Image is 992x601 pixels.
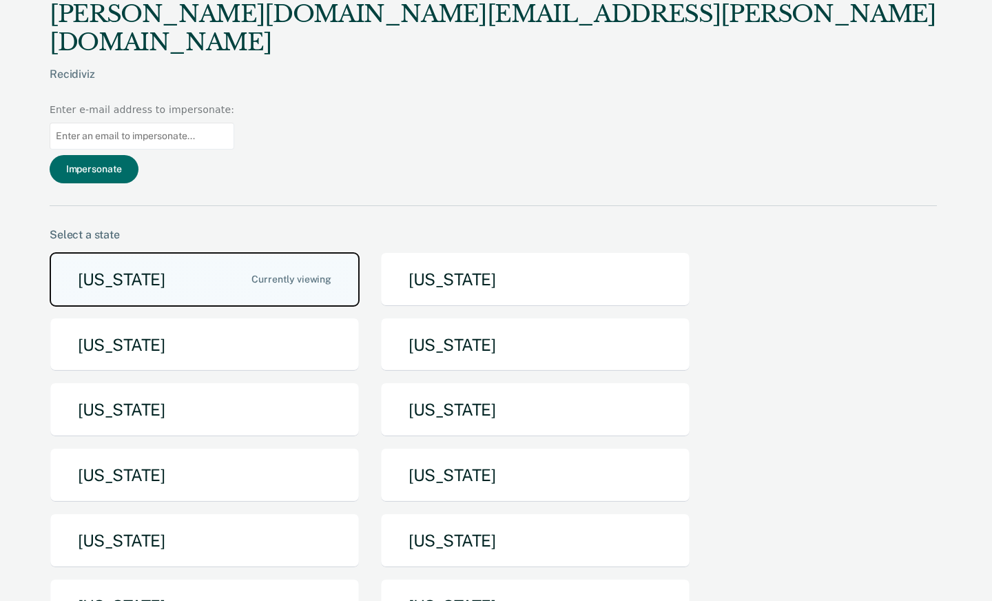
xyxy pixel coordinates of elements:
[50,513,360,568] button: [US_STATE]
[380,513,690,568] button: [US_STATE]
[380,252,690,307] button: [US_STATE]
[50,228,937,241] div: Select a state
[50,448,360,502] button: [US_STATE]
[380,383,690,437] button: [US_STATE]
[50,68,937,103] div: Recidiviz
[50,103,234,117] div: Enter e-mail address to impersonate:
[380,448,690,502] button: [US_STATE]
[50,155,138,183] button: Impersonate
[50,123,234,150] input: Enter an email to impersonate...
[380,318,690,372] button: [US_STATE]
[50,252,360,307] button: [US_STATE]
[50,318,360,372] button: [US_STATE]
[50,383,360,437] button: [US_STATE]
